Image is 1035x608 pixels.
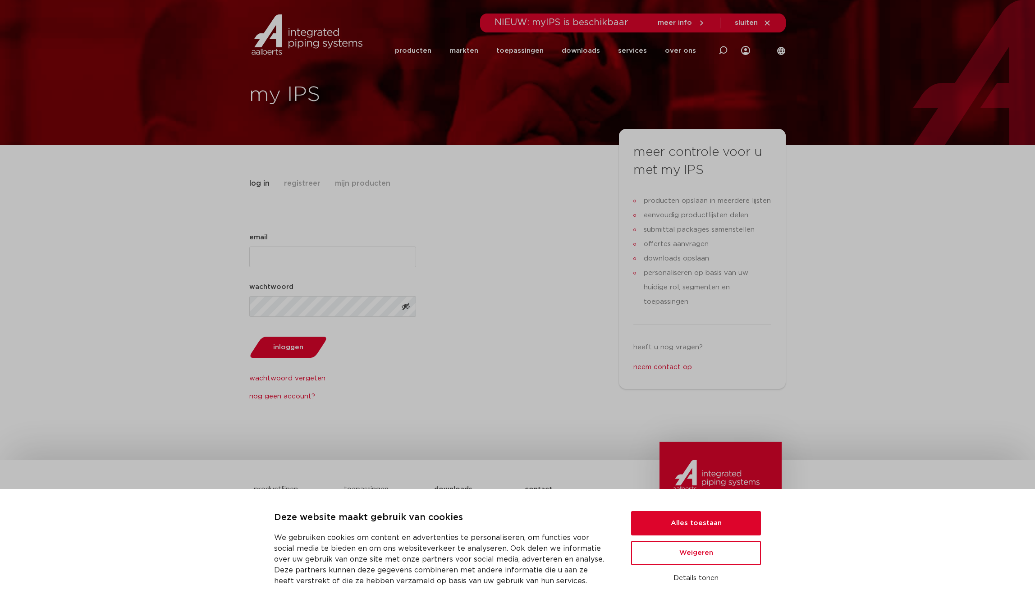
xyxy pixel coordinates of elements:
[633,143,771,179] h3: meer controle voor u met my IPS
[641,208,748,223] span: eenvoudig productlijsten delen
[434,478,525,501] a: downloads
[449,32,478,69] a: markten
[618,32,647,69] a: services
[735,19,771,27] a: sluiten
[249,391,416,402] a: nog geen account?
[631,571,761,586] button: Details tonen
[641,266,772,309] span: personaliseren op basis van uw huidige rol, segmenten en toepassingen
[246,336,330,359] button: inloggen
[562,32,600,69] a: downloads
[641,194,771,208] span: producten opslaan in meerdere lijsten
[284,174,321,192] span: registreer
[631,541,761,565] button: Weigeren
[249,373,416,384] a: wachtwoord vergeten
[274,511,609,525] p: Deze website maakt gebruik van cookies
[633,364,692,370] a: neem contact op
[249,174,786,402] div: Tabs. Open items met enter of spatie, sluit af met escape en navigeer met de pijltoetsen.
[249,81,513,110] h1: my IPS
[249,174,270,192] span: log in
[335,174,390,192] span: mijn producten
[641,237,709,251] span: offertes aanvragen
[249,232,268,243] label: email
[273,344,303,351] span: inloggen
[254,486,298,493] a: productlijnen
[525,478,615,501] a: contact
[665,32,696,69] a: over ons
[495,18,628,27] span: NIEUW: myIPS is beschikbaar
[274,532,609,586] p: We gebruiken cookies om content en advertenties te personaliseren, om functies voor social media ...
[434,478,655,568] nav: Menu
[344,486,389,493] a: toepassingen
[658,19,692,26] span: meer info
[641,223,755,237] span: submittal packages samenstellen
[631,511,761,535] button: Alles toestaan
[641,251,709,266] span: downloads opslaan
[741,32,750,69] div: my IPS
[249,282,293,293] label: wachtwoord
[395,32,431,69] a: producten
[395,296,416,317] button: Toon wachtwoord
[496,32,544,69] a: toepassingen
[658,19,705,27] a: meer info
[735,19,758,26] span: sluiten
[633,344,703,351] span: heeft u nog vragen?
[395,32,696,69] nav: Menu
